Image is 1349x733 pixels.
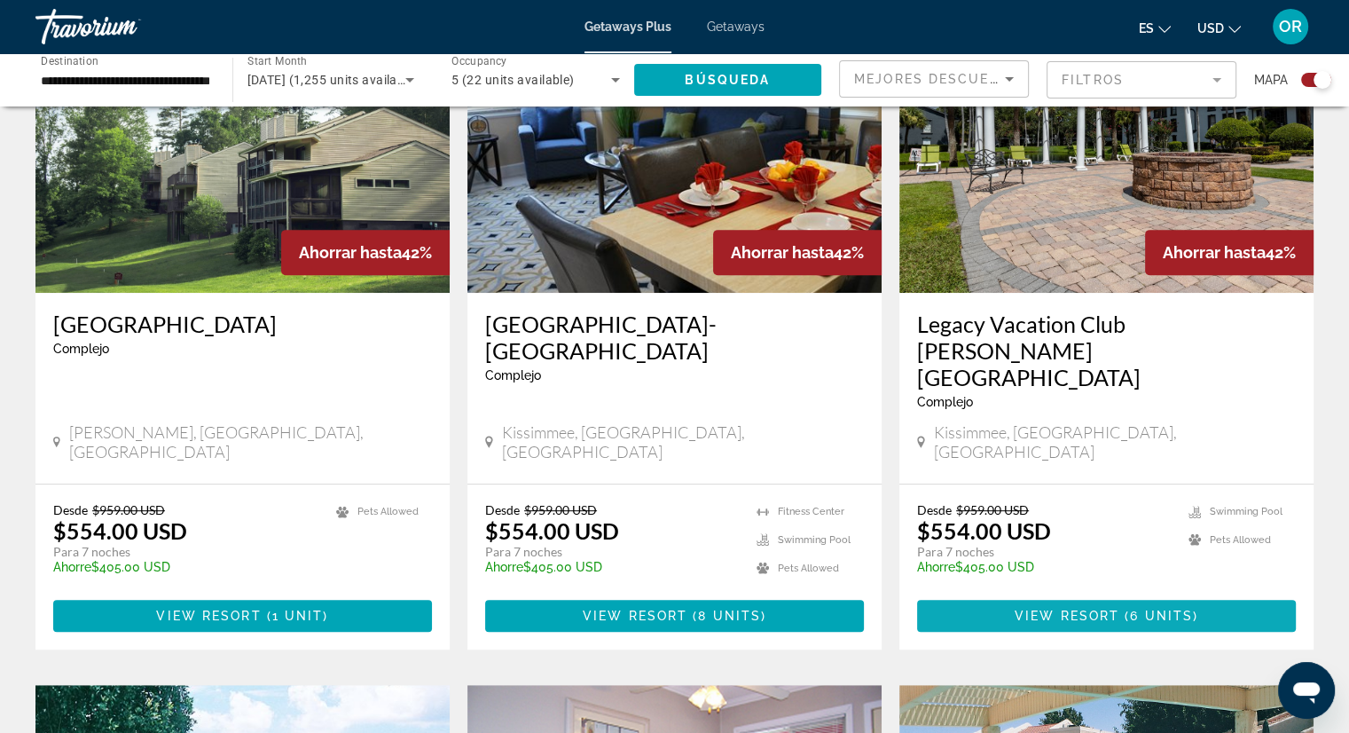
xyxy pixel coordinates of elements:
span: $959.00 USD [92,502,165,517]
p: $405.00 USD [485,560,739,574]
button: View Resort(8 units) [485,600,864,632]
span: $959.00 USD [524,502,597,517]
span: Búsqueda [685,73,770,87]
span: View Resort [156,609,261,623]
p: Para 7 noches [485,544,739,560]
img: 8614E01X.jpg [899,9,1314,293]
button: View Resort(6 units) [917,600,1296,632]
mat-select: Sort by [854,68,1014,90]
span: 6 units [1130,609,1193,623]
span: Desde [53,502,88,517]
span: OR [1279,18,1302,35]
div: 42% [1145,230,1314,275]
p: Para 7 noches [53,544,318,560]
span: Pets Allowed [357,506,419,517]
a: Legacy Vacation Club [PERSON_NAME][GEOGRAPHIC_DATA] [917,311,1296,390]
p: $554.00 USD [917,517,1051,544]
span: 8 units [698,609,761,623]
div: 42% [281,230,450,275]
span: Swimming Pool [778,534,851,546]
span: Ahorrar hasta [299,243,402,262]
span: Desde [917,502,952,517]
a: Getaways Plus [584,20,671,34]
a: [GEOGRAPHIC_DATA]-[GEOGRAPHIC_DATA] [485,311,864,364]
span: Ahorrar hasta [731,243,834,262]
iframe: Button to launch messaging window [1278,662,1335,719]
button: Búsqueda [634,64,822,96]
span: Kissimmee, [GEOGRAPHIC_DATA], [GEOGRAPHIC_DATA] [934,422,1296,461]
span: View Resort [1015,609,1119,623]
span: ( ) [262,609,329,623]
span: Fitness Center [778,506,844,517]
span: Complejo [917,395,973,409]
span: Destination [41,54,98,67]
a: [GEOGRAPHIC_DATA] [53,311,432,337]
span: 5 (22 units available) [451,73,575,87]
span: es [1139,21,1154,35]
a: Travorium [35,4,213,50]
span: Complejo [53,342,109,356]
span: View Resort [583,609,687,623]
span: Ahorre [917,560,955,574]
button: Change language [1139,15,1171,41]
span: Desde [485,502,520,517]
span: $959.00 USD [956,502,1029,517]
p: Para 7 noches [917,544,1171,560]
span: Pets Allowed [1210,534,1271,546]
span: Swimming Pool [1210,506,1282,517]
span: Mapa [1254,67,1288,92]
a: Getaways [707,20,765,34]
span: Ahorre [53,560,91,574]
span: Kissimmee, [GEOGRAPHIC_DATA], [GEOGRAPHIC_DATA] [502,422,864,461]
span: Mejores descuentos [854,72,1031,86]
p: $554.00 USD [485,517,619,544]
div: 42% [713,230,882,275]
p: $405.00 USD [53,560,318,574]
button: Filter [1047,60,1236,99]
span: USD [1197,21,1224,35]
span: [PERSON_NAME], [GEOGRAPHIC_DATA], [GEOGRAPHIC_DATA] [69,422,432,461]
img: 6815I01L.jpg [467,9,882,293]
button: Change currency [1197,15,1241,41]
button: View Resort(1 unit) [53,600,432,632]
img: 1128E01X.jpg [35,9,450,293]
span: 1 unit [272,609,324,623]
p: $405.00 USD [917,560,1171,574]
span: Pets Allowed [778,563,839,574]
p: $554.00 USD [53,517,187,544]
span: Complejo [485,368,541,382]
span: Occupancy [451,55,507,67]
span: ( ) [687,609,766,623]
span: Start Month [247,55,307,67]
span: [DATE] (1,255 units available) [247,73,420,87]
span: Ahorre [485,560,523,574]
span: ( ) [1119,609,1198,623]
span: Ahorrar hasta [1163,243,1266,262]
button: User Menu [1267,8,1314,45]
